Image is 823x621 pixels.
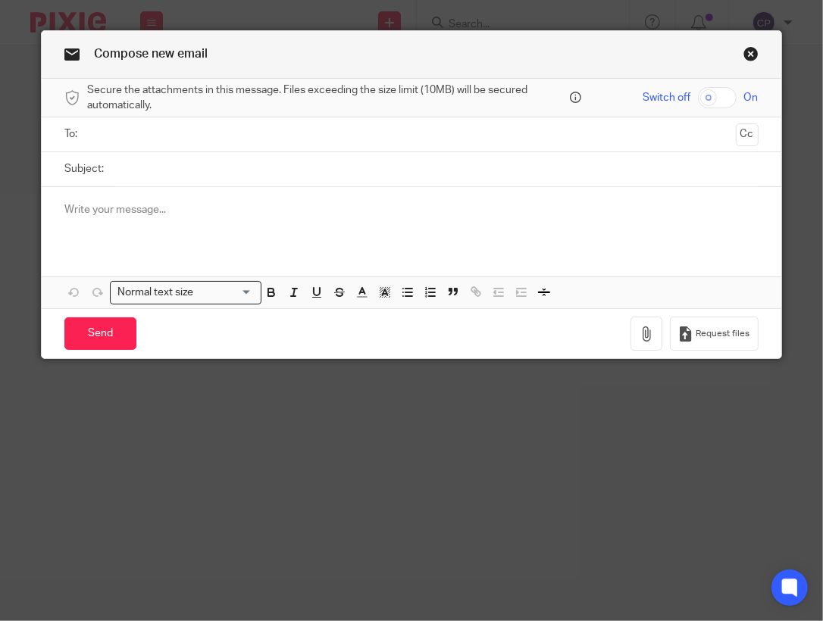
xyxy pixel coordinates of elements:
label: Subject: [64,161,104,176]
div: Search for option [110,281,261,304]
span: Normal text size [114,285,196,301]
input: Search for option [198,285,252,301]
span: Request files [696,328,750,340]
span: Switch off [643,90,690,105]
span: Compose new email [94,48,208,60]
label: To: [64,126,81,142]
button: Cc [736,123,759,146]
input: Send [64,317,136,350]
a: Close this dialog window [743,46,759,67]
span: On [744,90,759,105]
span: Secure the attachments in this message. Files exceeding the size limit (10MB) will be secured aut... [87,83,566,114]
button: Request files [670,317,758,351]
